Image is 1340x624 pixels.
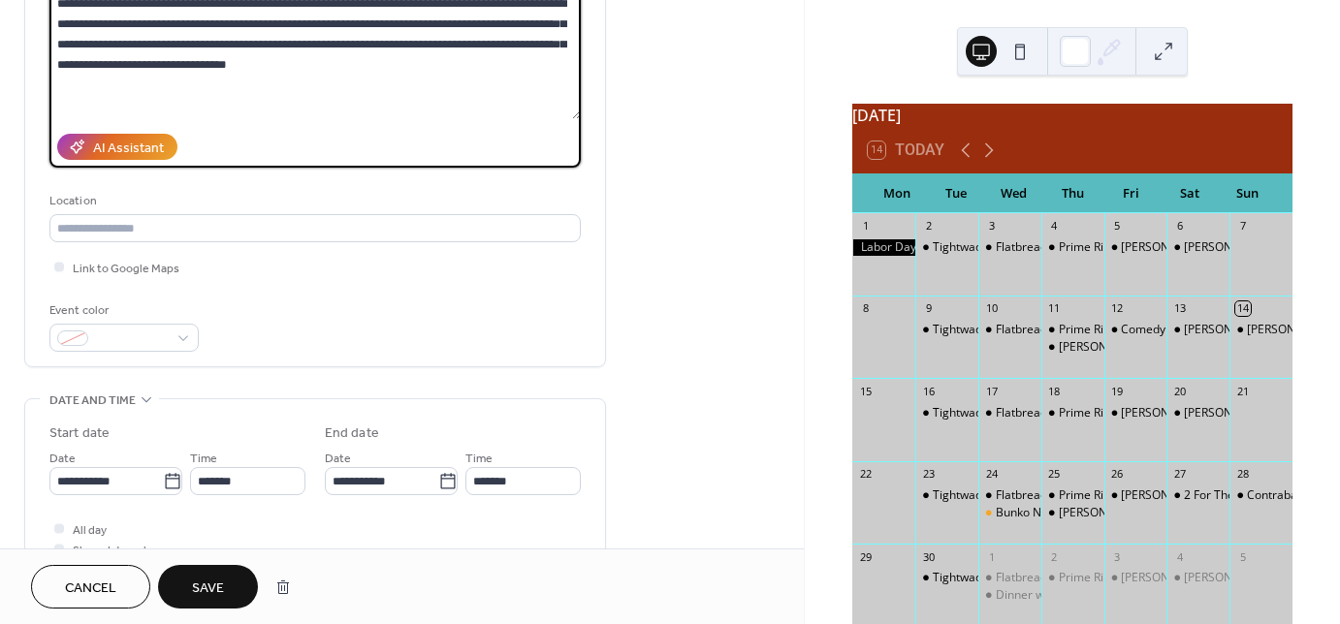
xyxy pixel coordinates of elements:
span: Show date only [73,541,152,561]
div: Flatbread Wednesdays! [978,405,1041,421]
div: Comedy Night [1104,322,1167,338]
div: 14 [1235,301,1250,316]
button: AI Assistant [57,134,177,160]
div: Tightwad Tuesdays- Taco Night! [915,570,978,586]
div: Fri [1101,174,1160,213]
div: Flatbread Wednesdays! [978,239,1041,256]
div: Sun [1219,174,1277,213]
div: 21 [1235,384,1250,398]
div: End date [325,423,379,444]
button: Cancel [31,565,150,608]
div: Joshua Red Uttech- Live Music [1166,405,1229,421]
div: Wed [985,174,1043,213]
div: Anderson Koenig (New)- Live Music [1166,239,1229,256]
div: 10 [984,301,999,316]
div: Tightwad Tuesdays- Taco Night! [915,239,978,256]
div: 1 [858,219,873,234]
div: [DATE] [852,104,1292,127]
div: 22 [858,467,873,482]
div: Tightwad Tuesdays- Taco Night! [915,487,978,504]
div: 17 [984,384,999,398]
div: 30 [921,549,936,564]
div: 11 [1047,301,1062,316]
div: 25 [1047,467,1062,482]
div: 3 [984,219,999,234]
div: Prime Rib Thursdays/Kids Eat Free [1041,405,1104,421]
div: 2 For The Apocalypse [1184,487,1299,504]
span: Date [325,449,351,469]
div: [PERSON_NAME]-Live Music [1059,339,1210,356]
div: 26 [1110,467,1125,482]
div: Shane Scheib (New) - Live Music [1104,239,1167,256]
div: Flatbread Wednesdays! [996,570,1122,586]
div: 24 [984,467,999,482]
div: Event color [49,300,195,321]
span: Date and time [49,390,136,411]
div: 4 [1172,549,1187,564]
div: 12 [1110,301,1125,316]
button: Save [158,565,258,608]
div: [PERSON_NAME] (New) - Live Music [1121,239,1313,256]
div: Owen Barnhart (New)- Live Music [1041,505,1104,521]
div: 27 [1172,467,1187,482]
div: Tightwad Tuesdays- Taco Night! [933,570,1104,586]
div: Tightwad Tuesdays- Taco Night! [915,405,978,421]
div: 7 [1235,219,1250,234]
div: 2 [921,219,936,234]
div: 1 [984,549,999,564]
div: 18 [1047,384,1062,398]
div: 2 For The Apocalypse [1166,487,1229,504]
div: [PERSON_NAME]- Live Music [1121,405,1275,421]
div: Bunko Night-Well Crafted Wednesdays at WJL! [978,505,1041,521]
div: Jeff Davis- Patio Series [1229,322,1292,338]
div: Comedy Night [1121,322,1197,338]
div: Cody Bartles- Live Music [1104,487,1167,504]
div: Dinner with [PERSON_NAME] the Medium [996,587,1220,604]
div: Prime Rib Thursdays/Kids Eat Free [1041,322,1104,338]
div: Zach Michaud (New)- Live Music [1104,570,1167,586]
span: Time [465,449,493,469]
div: Contraband Band- Patio Series [1229,487,1292,504]
div: Prime Rib Thursdays/Kids Eat Free [1059,322,1243,338]
div: Flatbread Wednesdays! [996,239,1122,256]
div: Prime Rib Thursdays/Kids Eat Free [1059,487,1243,504]
div: Flatbread Wednesdays! [978,487,1041,504]
div: Eric Link- Live Music [1166,322,1229,338]
div: 29 [858,549,873,564]
div: 9 [921,301,936,316]
div: Dinner with Melissa the Medium [978,587,1041,604]
div: [PERSON_NAME]- Live Music [1184,570,1338,586]
div: 13 [1172,301,1187,316]
span: Date [49,449,76,469]
div: Bunko Night-Well Crafted Wednesdays at WJL! [996,505,1243,521]
div: 8 [858,301,873,316]
div: 16 [921,384,936,398]
div: Bryson Evans- Live Music [1104,405,1167,421]
div: Flatbread Wednesdays! [996,405,1122,421]
div: Tightwad Tuesdays- Taco Night! [933,239,1104,256]
div: 4 [1047,219,1062,234]
span: Cancel [65,578,116,599]
div: Start date [49,423,110,444]
div: 15 [858,384,873,398]
div: Labor Day [852,239,915,256]
div: Prime Rib Thursdays/Kids Eat Free [1059,570,1243,586]
div: [PERSON_NAME]- Live Music [1121,487,1275,504]
span: All day [73,520,107,541]
div: 19 [1110,384,1125,398]
div: Location [49,191,577,211]
div: Thu [1043,174,1101,213]
span: Link to Google Maps [73,259,179,279]
div: Tue [926,174,984,213]
div: 3 [1110,549,1125,564]
div: Tightwad Tuesdays- Taco Night! [933,405,1104,421]
div: Mon [868,174,926,213]
div: Tightwad Tuesdays- Taco Night! [933,322,1104,338]
div: 2 [1047,549,1062,564]
div: 5 [1110,219,1125,234]
span: Time [190,449,217,469]
div: 6 [1172,219,1187,234]
div: Flatbread Wednesdays! [996,322,1122,338]
div: Prime Rib Thursdays/Kids Eat Free [1041,239,1104,256]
